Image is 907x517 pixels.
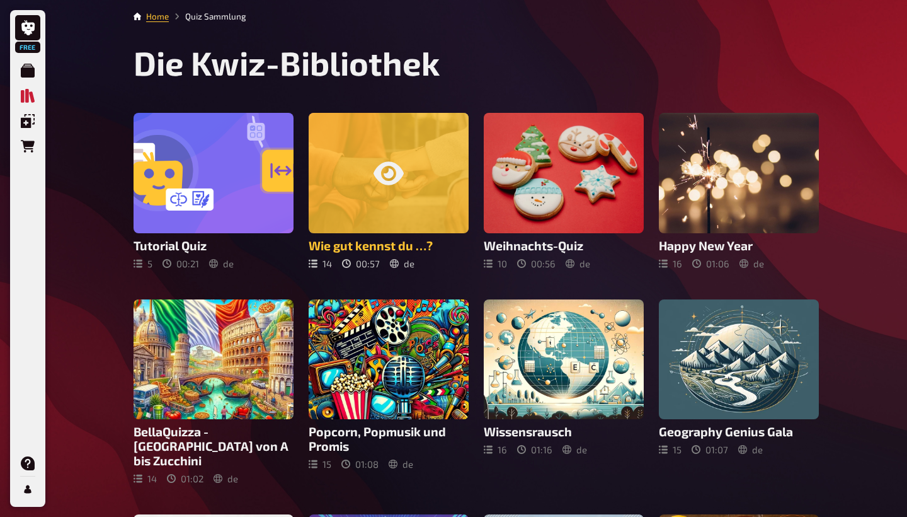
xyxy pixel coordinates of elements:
a: Happy New Year1601:06de [659,113,819,269]
div: de [214,473,238,484]
h3: Geography Genius Gala [659,424,819,439]
div: 01 : 06 [692,258,729,269]
a: Wie gut kennst du …?1400:57de [309,113,469,269]
h3: Wie gut kennst du …? [309,238,469,253]
div: de [738,444,763,455]
div: de [209,258,234,269]
div: 01 : 02 [167,473,203,484]
div: 01 : 08 [341,458,379,470]
li: Quiz Sammlung [169,10,246,23]
a: BellaQuizza - [GEOGRAPHIC_DATA] von A bis Zucchini1401:02de [134,299,294,485]
a: Geography Genius Gala1501:07de [659,299,819,485]
a: Tutorial Quiz500:21de [134,113,294,269]
div: 00 : 57 [342,258,380,269]
div: 01 : 07 [692,444,728,455]
h3: Wissensrausch [484,424,644,439]
div: 14 [134,473,157,484]
div: de [739,258,764,269]
li: Home [146,10,169,23]
h3: Weihnachts-Quiz [484,238,644,253]
div: 5 [134,258,152,269]
a: Weihnachts-Quiz1000:56de [484,113,644,269]
h3: Tutorial Quiz [134,238,294,253]
div: 14 [309,258,332,269]
a: Wissensrausch1601:16de [484,299,644,485]
div: 00 : 56 [517,258,556,269]
h3: Happy New Year [659,238,819,253]
h1: Die Kwiz-Bibliothek [134,43,819,83]
a: Home [146,11,169,21]
div: 16 [484,444,507,455]
div: de [566,258,590,269]
div: 15 [309,458,331,470]
div: de [562,444,587,455]
h3: Popcorn, Popmusik und Promis [309,424,469,453]
div: 00 : 21 [163,258,199,269]
span: Free [16,44,39,51]
div: 10 [484,258,507,269]
div: 15 [659,444,682,455]
div: 01 : 16 [517,444,552,455]
h3: BellaQuizza - [GEOGRAPHIC_DATA] von A bis Zucchini [134,424,294,468]
div: de [390,258,414,269]
div: 16 [659,258,682,269]
a: Popcorn, Popmusik und Promis1501:08de [309,299,469,485]
div: de [389,458,413,470]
